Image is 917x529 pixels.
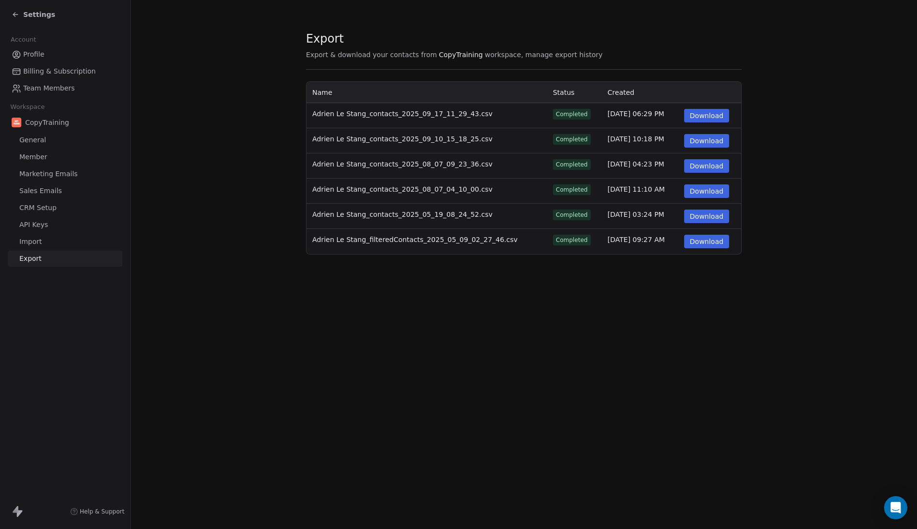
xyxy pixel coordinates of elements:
span: Adrien Le Stang_contacts_2025_09_17_11_29_43.csv [312,110,492,118]
span: Export [306,31,603,46]
div: Completed [556,185,588,194]
span: Export [19,254,42,264]
span: Export & download your contacts from [306,50,437,60]
div: Completed [556,135,588,144]
span: Marketing Emails [19,169,77,179]
span: Settings [23,10,55,19]
a: Billing & Subscription [8,63,122,79]
span: Adrien Le Stang_contacts_2025_09_10_15_18_25.csv [312,135,492,143]
span: Account [6,32,40,47]
a: CRM Setup [8,200,122,216]
span: General [19,135,46,145]
div: Completed [556,236,588,244]
span: CRM Setup [19,203,57,213]
td: [DATE] 11:10 AM [602,179,678,204]
td: [DATE] 06:29 PM [602,103,678,128]
a: Settings [12,10,55,19]
div: Completed [556,110,588,119]
span: Adrien Le Stang_contacts_2025_05_19_08_24_52.csv [312,211,492,218]
a: Team Members [8,80,122,96]
button: Download [684,210,730,223]
span: CopyTraining [439,50,483,60]
span: CopyTraining [25,118,69,127]
a: Profile [8,46,122,62]
span: Adrien Le Stang_contacts_2025_08_07_09_23_36.csv [312,160,492,168]
a: Sales Emails [8,183,122,199]
span: Help & Support [80,508,124,515]
span: Billing & Subscription [23,66,96,76]
button: Download [684,159,730,173]
a: Member [8,149,122,165]
span: Sales Emails [19,186,62,196]
span: Name [312,89,332,96]
span: Adrien Le Stang_contacts_2025_08_07_04_10_00.csv [312,185,492,193]
td: [DATE] 04:23 PM [602,153,678,179]
button: Download [684,235,730,248]
img: Logo-Copy-Training.jpeg [12,118,21,127]
div: Open Intercom Messenger [884,496,907,519]
td: [DATE] 10:18 PM [602,128,678,153]
a: API Keys [8,217,122,233]
span: Status [553,89,575,96]
a: General [8,132,122,148]
span: workspace, manage export history [485,50,602,60]
span: Workspace [6,100,49,114]
span: Team Members [23,83,75,93]
a: Import [8,234,122,250]
button: Download [684,184,730,198]
span: Member [19,152,47,162]
span: Created [608,89,634,96]
td: [DATE] 03:24 PM [602,204,678,229]
button: Download [684,134,730,148]
button: Download [684,109,730,122]
a: Export [8,251,122,267]
span: API Keys [19,220,48,230]
div: Completed [556,211,588,219]
a: Marketing Emails [8,166,122,182]
span: Adrien Le Stang_filteredContacts_2025_05_09_02_27_46.csv [312,236,518,243]
a: Help & Support [70,508,124,515]
span: Profile [23,49,45,60]
td: [DATE] 09:27 AM [602,229,678,254]
span: Import [19,237,42,247]
div: Completed [556,160,588,169]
